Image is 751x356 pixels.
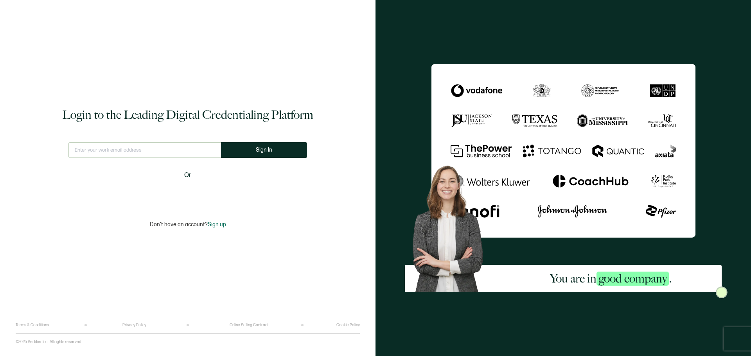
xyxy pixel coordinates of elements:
iframe: Chat Widget [712,318,751,356]
h1: Login to the Leading Digital Credentialing Platform [62,107,313,123]
a: Privacy Policy [122,323,146,327]
span: Sign In [256,147,272,153]
h2: You are in . [550,271,672,286]
img: Sertifier Login - You are in <span class="strong-h">good company</span>. [431,64,695,238]
span: Sign up [208,221,226,228]
a: Terms & Conditions [16,323,49,327]
button: Sign In [221,142,307,158]
span: good company [596,272,669,286]
p: ©2025 Sertifier Inc.. All rights reserved. [16,340,82,344]
img: Sertifier Login - You are in <span class="strong-h">good company</span>. Hero [405,159,500,292]
p: Don't have an account? [150,221,226,228]
a: Cookie Policy [336,323,360,327]
iframe: Sign in with Google Button [139,185,237,202]
input: Enter your work email address [68,142,221,158]
a: Online Selling Contract [230,323,268,327]
img: Sertifier Login [716,286,728,298]
span: Or [184,170,191,180]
